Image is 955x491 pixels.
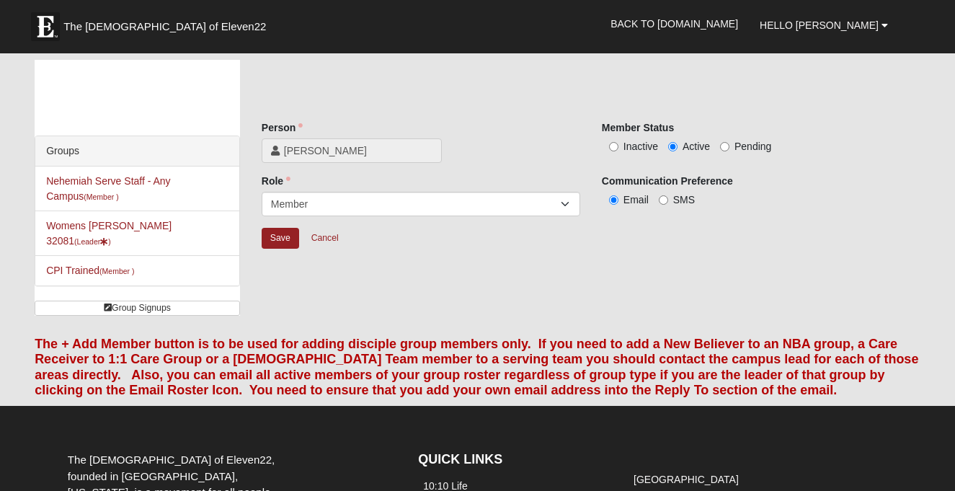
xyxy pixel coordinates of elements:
span: The [DEMOGRAPHIC_DATA] of Eleven22 [63,19,266,34]
a: Hello [PERSON_NAME] [749,7,899,43]
small: (Member ) [99,267,134,275]
label: Person [262,120,303,135]
a: Nehemiah Serve Staff - Any Campus(Member ) [46,175,171,202]
input: Alt+s [262,228,299,249]
a: CPI Trained(Member ) [46,265,134,276]
small: (Leader ) [74,237,111,246]
img: Eleven22 logo [31,12,60,41]
span: Inactive [623,141,658,152]
span: [PERSON_NAME] [284,143,432,158]
h4: QUICK LINKS [418,452,607,468]
input: Inactive [609,142,618,151]
input: Email [609,195,618,205]
a: The [DEMOGRAPHIC_DATA] of Eleven22 [24,5,312,41]
div: Groups [35,136,239,167]
a: Group Signups [35,301,240,316]
input: Active [668,142,678,151]
span: Pending [734,141,771,152]
span: Active [683,141,710,152]
a: Womens [PERSON_NAME] 32081(Leader) [46,220,172,247]
label: Role [262,174,290,188]
span: Hello [PERSON_NAME] [760,19,879,31]
label: Communication Preference [602,174,733,188]
label: Member Status [602,120,674,135]
a: Back to [DOMAIN_NAME] [600,6,749,42]
span: Email [623,194,649,205]
font: The + Add Member button is to be used for adding disciple group members only. If you need to add ... [35,337,918,398]
input: SMS [659,195,668,205]
a: Cancel [302,227,348,249]
input: Pending [720,142,729,151]
small: (Member ) [84,193,118,201]
span: SMS [673,194,695,205]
